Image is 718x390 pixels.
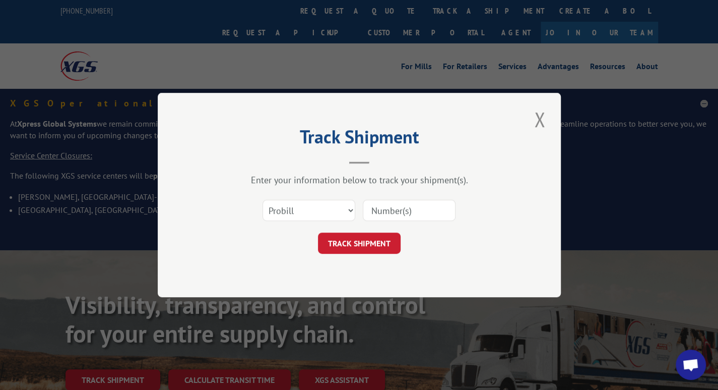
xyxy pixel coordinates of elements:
a: Open chat [676,350,706,380]
input: Number(s) [363,200,455,221]
h2: Track Shipment [208,130,510,149]
button: Close modal [531,105,548,133]
div: Enter your information below to track your shipment(s). [208,174,510,186]
button: TRACK SHIPMENT [318,233,401,254]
